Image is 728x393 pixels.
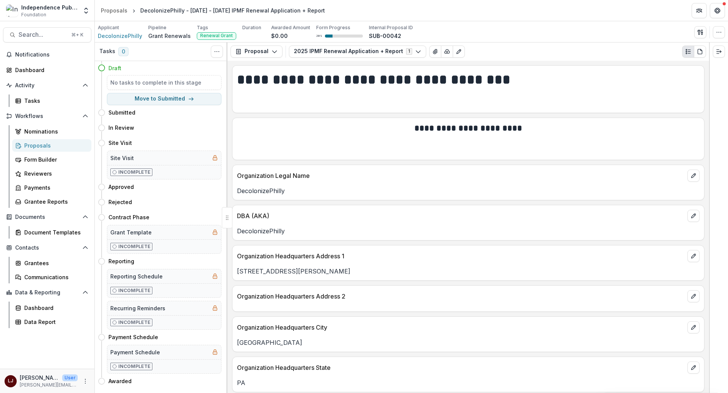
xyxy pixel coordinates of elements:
h5: Payment Schedule [110,348,160,356]
h4: Reporting [108,257,134,265]
p: $0.00 [271,32,288,40]
button: More [81,377,90,386]
button: Open entity switcher [81,3,91,18]
h5: Site Visit [110,154,134,162]
button: Open Workflows [3,110,91,122]
h4: Approved [108,183,134,191]
p: Awarded Amount [271,24,310,31]
h5: Recurring Reminders [110,304,165,312]
p: 20 % [316,33,322,39]
a: Reviewers [12,167,91,180]
p: Organization Legal Name [237,171,684,180]
div: ⌘ + K [70,31,85,39]
div: Independence Public Media Foundation [21,3,78,11]
a: Data Report [12,316,91,328]
p: Internal Proposal ID [369,24,413,31]
h4: Contract Phase [108,213,149,221]
p: Incomplete [118,243,151,250]
button: Notifications [3,49,91,61]
button: Edit as form [453,46,465,58]
span: Contacts [15,245,79,251]
p: PA [237,378,700,387]
p: [PERSON_NAME][EMAIL_ADDRESS][DOMAIN_NAME] [20,382,78,388]
h5: No tasks to complete in this stage [110,79,218,86]
a: Payments [12,181,91,194]
h4: Draft [108,64,121,72]
button: Open Activity [3,79,91,91]
button: Search... [3,27,91,42]
button: View Attached Files [429,46,441,58]
button: Partners [692,3,707,18]
div: Payments [24,184,85,192]
p: Organization Headquarters State [237,363,684,372]
button: Open Documents [3,211,91,223]
a: Grantees [12,257,91,269]
div: Reviewers [24,170,85,178]
div: Grantee Reports [24,198,85,206]
div: Proposals [101,6,127,14]
h3: Tasks [99,48,115,55]
a: Proposals [12,139,91,152]
p: Incomplete [118,169,151,176]
a: Dashboard [12,302,91,314]
button: Toggle View Cancelled Tasks [211,46,223,58]
p: Incomplete [118,319,151,326]
a: Dashboard [3,64,91,76]
span: Foundation [21,11,46,18]
button: Expand right [713,46,725,58]
button: edit [687,290,700,302]
button: edit [687,210,700,222]
button: Open Contacts [3,242,91,254]
span: 0 [118,47,129,56]
p: Applicant [98,24,119,31]
p: DecolonizePhilly [237,226,700,236]
div: Nominations [24,127,85,135]
p: Duration [242,24,261,31]
p: Organization Headquarters Address 2 [237,292,684,301]
nav: breadcrumb [98,5,328,16]
a: Communications [12,271,91,283]
span: Workflows [15,113,79,119]
div: Grantees [24,259,85,267]
img: Independence Public Media Foundation [6,5,18,17]
a: DecolonizePhilly [98,32,142,40]
a: Form Builder [12,153,91,166]
span: Search... [19,31,67,38]
p: Incomplete [118,363,151,370]
button: 2025 IPMF Renewal Application + Report1 [289,46,426,58]
p: [GEOGRAPHIC_DATA] [237,338,700,347]
button: Move to Submitted [107,93,221,105]
button: edit [687,321,700,333]
button: edit [687,362,700,374]
h4: Rejected [108,198,132,206]
div: Document Templates [24,228,85,236]
a: Grantee Reports [12,195,91,208]
div: Tasks [24,97,85,105]
div: DecolonizePhilly - [DATE] - [DATE] IPMF Renewal Application + Report [140,6,325,14]
h4: In Review [108,124,134,132]
div: Communications [24,273,85,281]
span: Documents [15,214,79,220]
p: Incomplete [118,287,151,294]
button: PDF view [694,46,706,58]
span: Data & Reporting [15,289,79,296]
h5: Grant Template [110,228,152,236]
p: Organization Headquarters City [237,323,684,332]
p: SUB-00042 [369,32,401,40]
button: Open Data & Reporting [3,286,91,299]
h4: Payment Schedule [108,333,158,341]
a: Nominations [12,125,91,138]
p: DecolonizePhilly [237,186,700,195]
button: edit [687,250,700,262]
button: edit [687,170,700,182]
div: Proposals [24,141,85,149]
p: DBA (AKA) [237,211,684,220]
div: Dashboard [24,304,85,312]
div: Dashboard [15,66,85,74]
p: [STREET_ADDRESS][PERSON_NAME] [237,267,700,276]
span: Notifications [15,52,88,58]
h4: Site Visit [108,139,132,147]
div: Form Builder [24,156,85,163]
h4: Submitted [108,108,135,116]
